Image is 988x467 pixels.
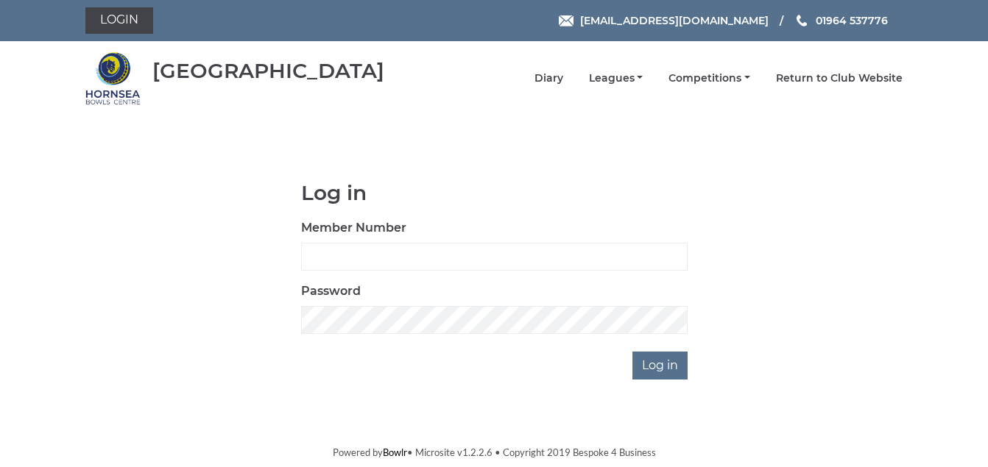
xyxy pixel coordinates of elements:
[559,15,574,26] img: Email
[333,446,656,458] span: Powered by • Microsite v1.2.2.6 • Copyright 2019 Bespoke 4 Business
[632,352,688,379] input: Log in
[85,7,153,34] a: Login
[383,446,407,458] a: Bowlr
[794,13,888,29] a: Phone us 01964 537776
[301,219,406,237] label: Member Number
[301,282,361,300] label: Password
[668,71,750,85] a: Competitions
[816,14,888,27] span: 01964 537776
[534,71,563,85] a: Diary
[301,182,688,204] h1: Log in
[580,14,769,27] span: [EMAIL_ADDRESS][DOMAIN_NAME]
[797,15,807,26] img: Phone us
[776,71,903,85] a: Return to Club Website
[85,51,141,106] img: Hornsea Bowls Centre
[589,71,643,85] a: Leagues
[559,13,769,29] a: Email [EMAIL_ADDRESS][DOMAIN_NAME]
[152,60,384,82] div: [GEOGRAPHIC_DATA]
